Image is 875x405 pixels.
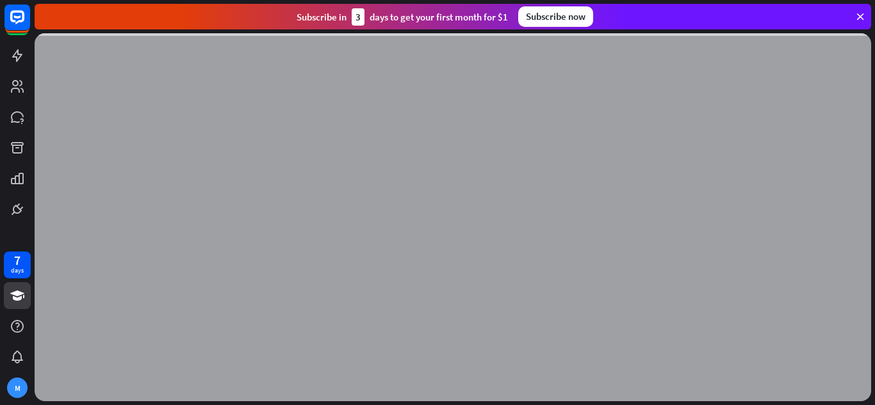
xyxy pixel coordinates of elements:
div: days [11,266,24,275]
div: 7 [14,255,20,266]
div: Subscribe in days to get your first month for $1 [297,8,508,26]
div: Subscribe now [518,6,593,27]
div: 3 [352,8,364,26]
a: 7 days [4,251,31,278]
div: M [7,377,28,398]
